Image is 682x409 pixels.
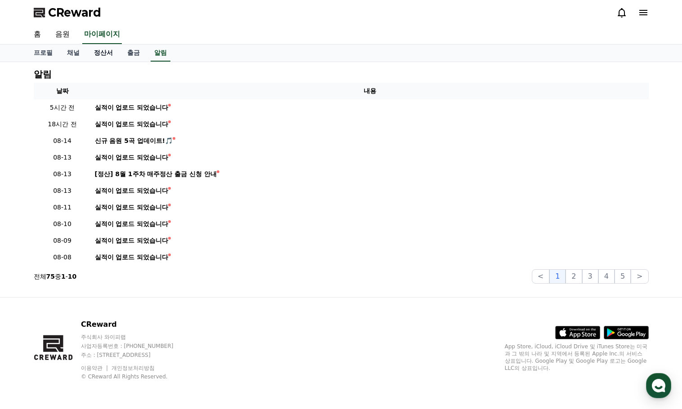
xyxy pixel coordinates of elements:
strong: 1 [61,273,66,280]
p: 08-13 [37,153,88,162]
a: 홈 [27,25,48,44]
div: 신규 음원 5곡 업데이트!🎵 [95,136,173,146]
a: 실적이 업로드 되었습니다 [95,103,645,112]
a: 개인정보처리방침 [111,365,155,371]
a: 알림 [151,44,170,62]
a: 프로필 [27,44,60,62]
div: 실적이 업로드 되었습니다 [95,219,169,229]
div: 실적이 업로드 되었습니다 [95,236,169,245]
h4: 알림 [34,69,52,79]
a: 출금 [120,44,147,62]
button: 5 [615,269,631,284]
a: 실적이 업로드 되었습니다 [95,153,645,162]
a: 설정 [116,285,173,307]
p: 주식회사 와이피랩 [81,333,191,341]
p: 주소 : [STREET_ADDRESS] [81,351,191,359]
a: 실적이 업로드 되었습니다 [95,236,645,245]
p: 08-14 [37,136,88,146]
p: 5시간 전 [37,103,88,112]
p: 18시간 전 [37,120,88,129]
a: 대화 [59,285,116,307]
p: 전체 중 - [34,272,77,281]
strong: 10 [68,273,76,280]
p: 08-13 [37,169,88,179]
button: 1 [549,269,566,284]
a: 실적이 업로드 되었습니다 [95,203,645,212]
p: 08-08 [37,253,88,262]
button: > [631,269,648,284]
div: 실적이 업로드 되었습니다 [95,186,169,196]
a: [정산] 8월 1주차 매주정산 출금 신청 안내 [95,169,645,179]
a: 채널 [60,44,87,62]
div: 실적이 업로드 되었습니다 [95,103,169,112]
strong: 75 [46,273,55,280]
div: 실적이 업로드 되었습니다 [95,153,169,162]
a: 홈 [3,285,59,307]
p: CReward [81,319,191,330]
span: 홈 [28,298,34,306]
a: 신규 음원 5곡 업데이트!🎵 [95,136,645,146]
p: © CReward All Rights Reserved. [81,373,191,380]
button: 3 [582,269,598,284]
p: App Store, iCloud, iCloud Drive 및 iTunes Store는 미국과 그 밖의 나라 및 지역에서 등록된 Apple Inc.의 서비스 상표입니다. Goo... [505,343,649,372]
button: 4 [598,269,615,284]
div: 실적이 업로드 되었습니다 [95,253,169,262]
p: 08-11 [37,203,88,212]
a: 실적이 업로드 되었습니다 [95,219,645,229]
div: 실적이 업로드 되었습니다 [95,203,169,212]
p: 08-10 [37,219,88,229]
p: 08-09 [37,236,88,245]
th: 내용 [91,83,649,99]
a: 이용약관 [81,365,109,371]
button: 2 [566,269,582,284]
span: CReward [48,5,101,20]
p: 사업자등록번호 : [PHONE_NUMBER] [81,342,191,350]
a: 음원 [48,25,77,44]
a: 마이페이지 [82,25,122,44]
a: 정산서 [87,44,120,62]
a: 실적이 업로드 되었습니다 [95,120,645,129]
div: 실적이 업로드 되었습니다 [95,120,169,129]
p: 08-13 [37,186,88,196]
th: 날짜 [34,83,91,99]
div: [정산] 8월 1주차 매주정산 출금 신청 안내 [95,169,217,179]
a: 실적이 업로드 되었습니다 [95,253,645,262]
button: < [532,269,549,284]
span: 설정 [139,298,150,306]
span: 대화 [82,299,93,306]
a: CReward [34,5,101,20]
a: 실적이 업로드 되었습니다 [95,186,645,196]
